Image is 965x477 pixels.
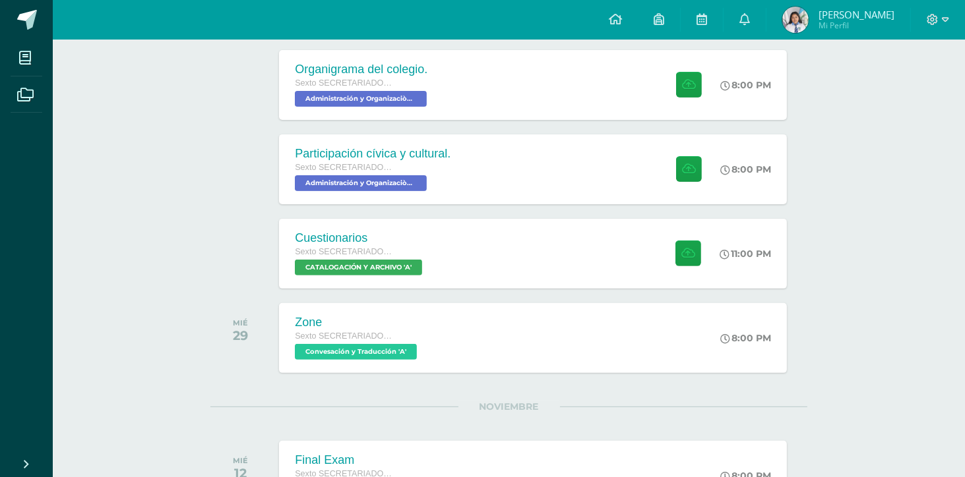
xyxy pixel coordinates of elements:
span: Mi Perfil [819,20,894,31]
span: Administración y Organizaciòn 'A' [295,175,427,191]
span: Convesación y Traducción 'A' [295,344,417,360]
span: [PERSON_NAME] [819,8,894,21]
div: Zone [295,316,420,329]
span: Sexto SECRETARIADO [PERSON_NAME][DATE] [295,78,394,88]
span: CATALOGACIÓN Y ARCHIVO 'A' [295,260,422,275]
div: 8:00 PM [720,79,771,91]
div: Organigrama del colegio. [295,63,430,76]
span: Administración y Organizaciòn 'A' [295,91,427,107]
div: MIÉ [233,318,248,327]
span: NOVIEMBRE [458,401,560,412]
div: Final Exam [295,453,420,467]
span: Sexto SECRETARIADO [PERSON_NAME][DATE] [295,331,394,341]
div: 11:00 PM [720,248,771,260]
img: c3883dc4f4e929eb9e3f40ffdd14b9bd.png [782,7,809,33]
div: Cuestionarios [295,231,425,245]
span: Sexto SECRETARIADO [PERSON_NAME][DATE] [295,163,394,172]
div: 8:00 PM [720,332,771,344]
div: 29 [233,327,248,343]
div: MIÉ [233,456,248,465]
div: 8:00 PM [720,163,771,175]
div: Participación cívica y cultural. [295,147,451,161]
span: Sexto SECRETARIADO [PERSON_NAME][DATE] [295,247,394,256]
